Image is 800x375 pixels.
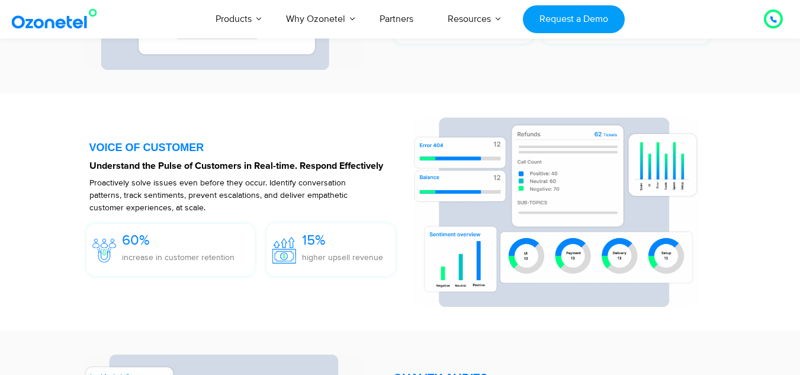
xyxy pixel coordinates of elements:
[122,251,234,264] p: increase in customer retention
[122,232,150,249] span: 60%
[302,251,383,264] p: higher upsell revenue
[302,232,326,249] span: 15%
[523,5,624,33] a: Request a Demo
[89,177,372,214] p: Proactively solve issues even before they occur. Identify conversation patterns, track sentiments...
[89,142,401,153] div: VOICE OF CUSTOMER
[89,161,383,171] strong: Understand the Pulse of Customers in Real-time. Respond Effectively
[272,237,296,264] img: 15%
[92,239,116,262] img: 60%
